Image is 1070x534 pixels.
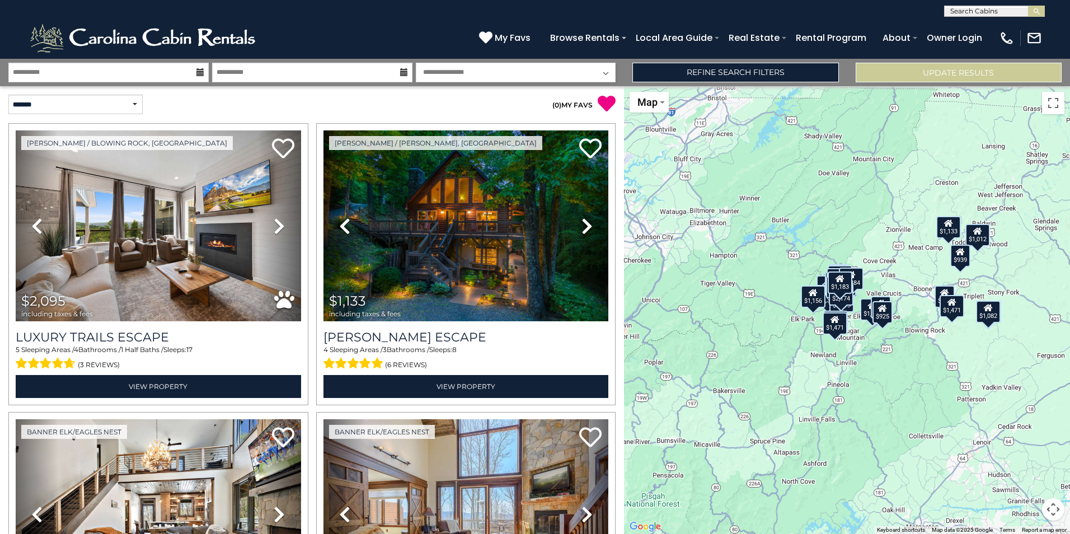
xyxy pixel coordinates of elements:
[877,28,916,48] a: About
[323,345,609,372] div: Sleeping Areas / Bathrooms / Sleeps:
[829,290,854,312] div: $1,113
[383,345,387,354] span: 3
[121,345,163,354] span: 1 Half Baths /
[479,31,533,45] a: My Favs
[16,330,301,345] a: Luxury Trails Escape
[632,63,838,82] a: Refine Search Filters
[1022,527,1067,533] a: Report a map error
[323,330,609,345] h3: Todd Escape
[723,28,785,48] a: Real Estate
[16,375,301,398] a: View Property
[828,264,848,287] div: $716
[921,28,988,48] a: Owner Login
[975,301,1000,323] div: $1,082
[21,310,93,317] span: including taxes & fees
[1042,92,1064,114] button: Toggle fullscreen view
[28,21,260,55] img: White-1-2.png
[323,345,328,354] span: 4
[452,345,457,354] span: 8
[579,137,602,161] a: Add to favorites
[552,101,561,109] span: ( )
[935,285,955,308] div: $633
[860,298,885,321] div: $1,440
[637,96,658,108] span: Map
[323,330,609,345] a: [PERSON_NAME] Escape
[627,519,664,534] a: Open this area in Google Maps (opens a new window)
[329,425,435,439] a: Banner Elk/Eagles Nest
[323,130,609,321] img: thumbnail_168627805.jpeg
[936,216,960,238] div: $1,133
[16,345,301,372] div: Sleeping Areas / Bathrooms / Sleeps:
[801,285,825,308] div: $1,156
[385,358,427,372] span: (6 reviews)
[877,526,925,534] button: Keyboard shortcuts
[932,527,993,533] span: Map data ©2025 Google
[21,136,233,150] a: [PERSON_NAME] / Blowing Rock, [GEOGRAPHIC_DATA]
[630,28,718,48] a: Local Area Guide
[829,283,853,306] div: $2,174
[555,101,559,109] span: 0
[839,268,863,290] div: $1,484
[552,101,593,109] a: (0)MY FAVS
[74,345,78,354] span: 4
[999,527,1015,533] a: Terms (opens in new tab)
[579,426,602,450] a: Add to favorites
[329,310,401,317] span: including taxes & fees
[977,301,1001,323] div: $2,095
[16,345,20,354] span: 5
[272,137,294,161] a: Add to favorites
[78,358,120,372] span: (3 reviews)
[950,245,970,267] div: $939
[329,136,542,150] a: [PERSON_NAME] / [PERSON_NAME], [GEOGRAPHIC_DATA]
[828,265,852,288] div: $1,563
[823,311,848,333] div: $1,133
[826,276,851,298] div: $1,501
[630,92,669,113] button: Change map style
[495,31,531,45] span: My Favs
[828,271,852,294] div: $1,183
[272,426,294,450] a: Add to favorites
[627,519,664,534] img: Google
[871,296,891,318] div: $945
[1026,30,1042,46] img: mail-regular-white.png
[940,295,964,317] div: $1,471
[965,224,989,246] div: $1,012
[1042,498,1064,521] button: Map camera controls
[21,293,65,309] span: $2,095
[872,301,892,324] div: $925
[16,130,301,321] img: thumbnail_168695581.jpeg
[999,30,1015,46] img: phone-regular-white.png
[323,375,609,398] a: View Property
[790,28,872,48] a: Rental Program
[329,293,366,309] span: $1,133
[976,301,1001,323] div: $1,797
[822,312,847,335] div: $1,471
[824,271,849,294] div: $1,656
[856,63,1062,82] button: Update Results
[186,345,193,354] span: 17
[545,28,625,48] a: Browse Rentals
[21,425,127,439] a: Banner Elk/Eagles Nest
